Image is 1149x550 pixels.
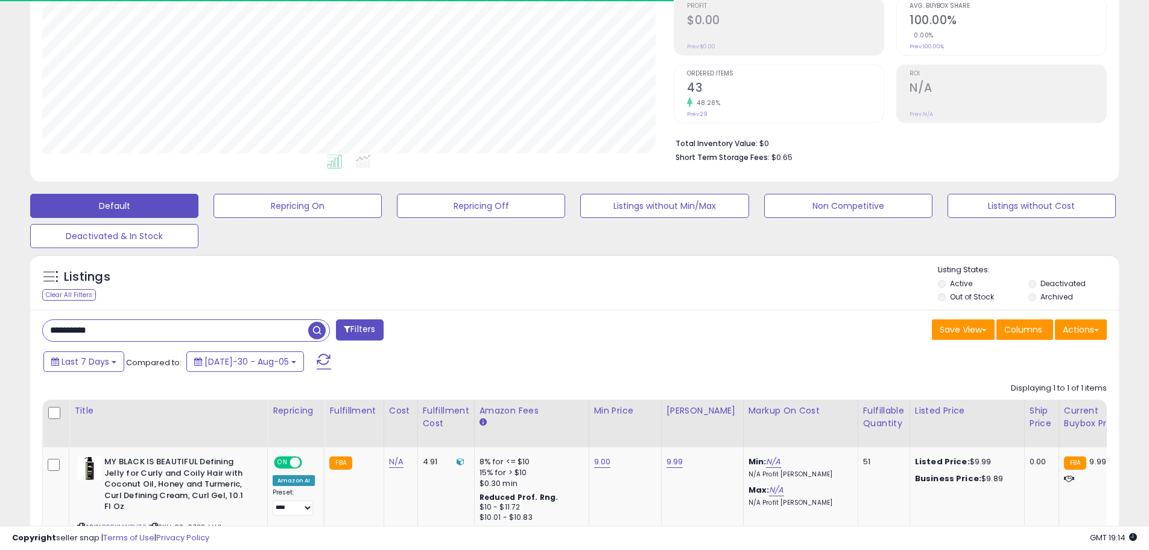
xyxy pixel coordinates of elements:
small: 48.28% [692,98,720,107]
div: Current Buybox Price [1064,405,1126,430]
div: Preset: [273,488,315,516]
span: Columns [1004,324,1042,336]
div: seller snap | | [12,532,209,544]
button: Save View [932,319,995,340]
button: Columns [996,319,1053,340]
small: Amazon Fees. [480,417,487,428]
small: FBA [1064,456,1086,470]
b: Total Inventory Value: [676,138,758,149]
div: $0.30 min [480,478,580,489]
button: Last 7 Days [43,351,124,372]
div: Displaying 1 to 1 of 1 items [1011,383,1107,394]
div: 15% for > $10 [480,467,580,478]
span: ROI [910,71,1106,77]
div: Amazon Fees [480,405,584,417]
div: Amazon AI [273,475,315,486]
label: Out of Stock [950,292,994,302]
div: Listed Price [915,405,1019,417]
div: 8% for <= $10 [480,456,580,467]
span: Avg. Buybox Share [910,3,1106,10]
button: Listings without Cost [948,194,1116,218]
div: Fulfillable Quantity [863,405,905,430]
h2: 100.00% [910,13,1106,30]
p: N/A Profit [PERSON_NAME] [749,470,849,479]
button: Repricing On [214,194,382,218]
span: | SKU: 0S-0Z2B-LLH1 [148,522,221,532]
th: The percentage added to the cost of goods (COGS) that forms the calculator for Min & Max prices. [743,400,858,447]
span: ON [275,458,290,468]
button: Filters [336,319,383,341]
small: Prev: N/A [910,110,933,118]
b: Min: [749,456,767,467]
div: $10 - $11.72 [480,502,580,513]
div: Fulfillment Cost [423,405,469,430]
a: N/A [766,456,780,468]
div: Repricing [273,405,319,417]
span: 2025-08-13 19:14 GMT [1090,532,1137,543]
div: $9.89 [915,473,1015,484]
span: Profit [687,3,884,10]
b: Business Price: [915,473,981,484]
label: Deactivated [1040,278,1086,289]
p: Listing States: [938,264,1119,276]
small: Prev: $0.00 [687,43,715,50]
strong: Copyright [12,532,56,543]
button: Repricing Off [397,194,565,218]
a: Terms of Use [103,532,154,543]
li: $0 [676,135,1098,150]
b: Max: [749,484,770,496]
a: 9.99 [666,456,683,468]
a: Privacy Policy [156,532,209,543]
small: Prev: 100.00% [910,43,944,50]
button: Actions [1055,319,1107,340]
span: 9.99 [1089,456,1106,467]
b: MY BLACK IS BEAUTIFUL Defining Jelly for Curly and Coily Hair with Coconut Oil, Honey and Turmeri... [104,456,251,516]
div: Markup on Cost [749,405,853,417]
small: FBA [329,456,352,470]
span: [DATE]-30 - Aug-05 [204,356,289,368]
b: Listed Price: [915,456,970,467]
label: Active [950,278,972,289]
a: N/A [769,484,783,496]
h2: 43 [687,81,884,97]
small: Prev: 29 [687,110,707,118]
div: 4.91 [423,456,465,467]
b: Short Term Storage Fees: [676,152,770,162]
button: Non Competitive [764,194,932,218]
h2: $0.00 [687,13,884,30]
small: 0.00% [910,31,934,40]
div: Fulfillment [329,405,378,417]
h2: N/A [910,81,1106,97]
label: Archived [1040,292,1073,302]
div: $10.01 - $10.83 [480,513,580,523]
button: Listings without Min/Max [580,194,749,218]
div: Clear All Filters [42,289,96,301]
div: Min Price [594,405,656,417]
span: $0.65 [771,152,793,163]
div: $9.99 [915,456,1015,467]
span: Compared to: [126,357,182,368]
p: N/A Profit [PERSON_NAME] [749,499,849,507]
a: 9.00 [594,456,611,468]
div: 51 [863,456,901,467]
button: [DATE]-30 - Aug-05 [186,351,304,372]
div: 0.00 [1030,456,1049,467]
button: Deactivated & In Stock [30,224,198,248]
img: 41XzUBnZTQL._SL40_.jpg [77,456,101,481]
div: Title [74,405,262,417]
div: [PERSON_NAME] [666,405,738,417]
h5: Listings [64,269,110,286]
a: N/A [389,456,404,468]
span: OFF [300,458,320,468]
div: Ship Price [1030,405,1054,430]
button: Default [30,194,198,218]
div: Cost [389,405,413,417]
a: B0BKNWBVZ2 [102,522,147,532]
span: Last 7 Days [62,356,109,368]
span: Ordered Items [687,71,884,77]
b: Reduced Prof. Rng. [480,492,559,502]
